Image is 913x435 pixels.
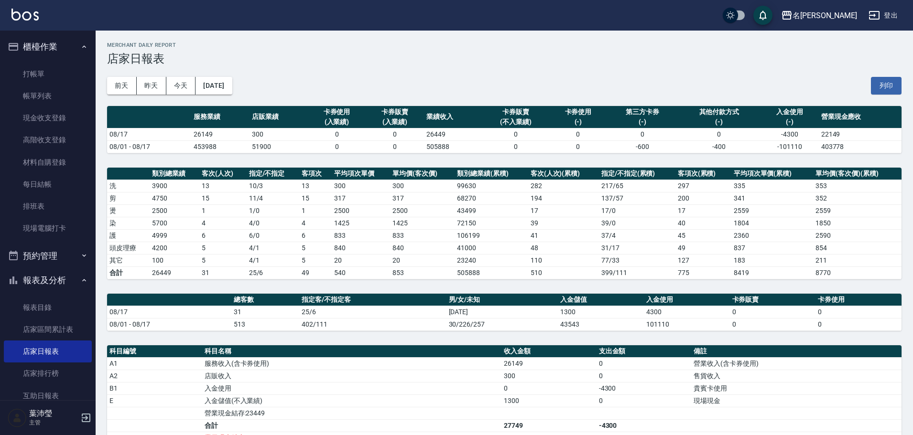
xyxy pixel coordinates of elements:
th: 單均價(客次價) [390,168,455,180]
th: 類別總業績 [150,168,199,180]
td: 110 [528,254,599,266]
td: 13 [299,180,332,192]
td: 26149 [191,128,250,140]
td: 營業收入(含卡券使用) [691,357,902,370]
td: 72150 [455,217,528,229]
td: 6 / 0 [247,229,300,242]
td: 11 / 4 [247,192,300,204]
a: 材料自購登錄 [4,151,92,173]
td: [DATE] [446,306,558,318]
td: 4750 [150,192,199,204]
a: 店家排行榜 [4,362,92,384]
td: 0 [597,370,692,382]
td: 300 [332,180,390,192]
td: 853 [390,266,455,279]
td: 25/6 [247,266,300,279]
button: 名[PERSON_NAME] [777,6,861,25]
td: 31 [231,306,299,318]
h5: 葉沛瑩 [29,409,78,418]
div: (不入業績) [485,117,547,127]
td: 4 / 1 [247,242,300,254]
td: 15 [199,192,247,204]
td: 200 [675,192,731,204]
a: 互助日報表 [4,385,92,407]
td: 23240 [455,254,528,266]
td: 0 [308,140,366,153]
td: 49 [299,266,332,279]
table: a dense table [107,106,902,153]
th: 男/女/未知 [446,294,558,306]
td: 5700 [150,217,199,229]
td: -4300 [761,128,819,140]
td: 0 [815,318,902,330]
td: 20 [332,254,390,266]
th: 服務業績 [191,106,250,128]
button: 預約管理 [4,244,92,268]
td: 0 [730,318,816,330]
td: 3900 [150,180,199,192]
td: 護 [107,229,150,242]
th: 營業現金應收 [819,106,902,128]
td: 0 [815,306,902,318]
td: 2500 [150,204,199,217]
div: (-) [680,117,758,127]
td: 22149 [819,128,902,140]
td: 39 / 0 [599,217,675,229]
td: 106199 [455,229,528,242]
td: 510 [528,266,599,279]
div: 卡券販賣 [368,107,422,117]
td: 402/111 [299,318,446,330]
td: 49 [675,242,731,254]
td: 5 [199,254,247,266]
button: save [753,6,772,25]
td: 1425 [332,217,390,229]
td: 41 [528,229,599,242]
div: 其他付款方式 [680,107,758,117]
td: 335 [731,180,814,192]
td: 513 [231,318,299,330]
div: (入業績) [310,117,364,127]
td: 0 [597,357,692,370]
th: 指定/不指定(累積) [599,168,675,180]
td: 售貨收入 [691,370,902,382]
th: 業績收入 [424,106,482,128]
h3: 店家日報表 [107,52,902,65]
th: 支出金額 [597,345,692,358]
td: 403778 [819,140,902,153]
td: 282 [528,180,599,192]
a: 高階收支登錄 [4,129,92,151]
td: -4300 [597,419,692,432]
td: 入金儲值(不入業績) [202,394,501,407]
td: 0 [366,140,424,153]
td: 08/17 [107,306,231,318]
td: A2 [107,370,202,382]
a: 打帳單 [4,63,92,85]
td: 317 [390,192,455,204]
td: 211 [813,254,902,266]
td: 2500 [390,204,455,217]
td: 77 / 33 [599,254,675,266]
td: 0 [597,394,692,407]
table: a dense table [107,294,902,331]
td: 30/226/257 [446,318,558,330]
td: 8419 [731,266,814,279]
td: 540 [332,266,390,279]
th: 單均價(客次價)(累積) [813,168,902,180]
td: -400 [678,140,761,153]
td: 51900 [250,140,308,153]
div: 卡券販賣 [485,107,547,117]
th: 科目名稱 [202,345,501,358]
td: 300 [250,128,308,140]
td: 10 / 3 [247,180,300,192]
td: 353 [813,180,902,192]
td: 0 [501,382,597,394]
td: 26149 [501,357,597,370]
a: 排班表 [4,195,92,217]
td: 5 [299,254,332,266]
th: 入金儲值 [558,294,644,306]
div: 卡券使用 [552,107,605,117]
td: 4999 [150,229,199,242]
td: 0 [730,306,816,318]
th: 卡券販賣 [730,294,816,306]
td: 0 [482,140,549,153]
